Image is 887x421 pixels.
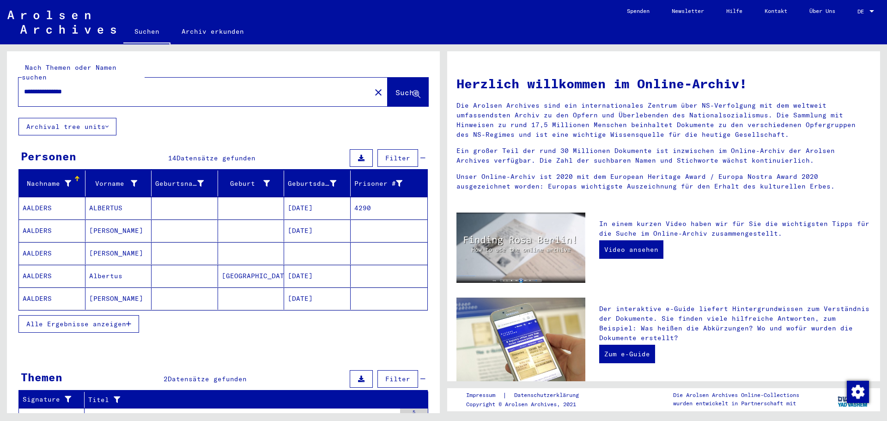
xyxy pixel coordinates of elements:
[152,171,218,196] mat-header-cell: Geburtsname
[89,176,152,191] div: Vorname
[19,265,85,287] mat-cell: AALDERS
[19,242,85,264] mat-cell: AALDERS
[354,179,403,189] div: Prisoner #
[373,87,384,98] mat-icon: close
[284,287,351,310] mat-cell: [DATE]
[164,375,168,383] span: 2
[456,74,871,93] h1: Herzlich willkommen im Online-Archiv!
[21,369,62,385] div: Themen
[507,390,590,400] a: Datenschutzerklärung
[351,171,428,196] mat-header-cell: Prisoner #
[288,176,350,191] div: Geburtsdatum
[19,197,85,219] mat-cell: AALDERS
[354,176,417,191] div: Prisoner #
[155,176,218,191] div: Geburtsname
[466,400,590,409] p: Copyright © Arolsen Archives, 2021
[23,392,84,407] div: Signature
[168,375,247,383] span: Datensätze gefunden
[23,395,73,404] div: Signature
[466,390,503,400] a: Impressum
[222,176,284,191] div: Geburt‏
[88,392,417,407] div: Titel
[351,197,428,219] mat-cell: 4290
[456,101,871,140] p: Die Arolsen Archives sind ein internationales Zentrum über NS-Verfolgung mit dem weltweit umfasse...
[155,179,204,189] div: Geburtsname
[7,11,116,34] img: Arolsen_neg.svg
[123,20,170,44] a: Suchen
[836,388,870,411] img: yv_logo.png
[26,320,126,328] span: Alle Ergebnisse anzeigen
[466,390,590,400] div: |
[19,220,85,242] mat-cell: AALDERS
[456,298,585,384] img: eguide.jpg
[18,118,116,135] button: Archival tree units
[395,88,419,97] span: Suche
[599,304,871,343] p: Der interaktive e-Guide liefert Hintergrundwissen zum Verständnis der Dokumente. Sie finden viele...
[456,146,871,165] p: Ein großer Teil der rund 30 Millionen Dokumente ist inzwischen im Online-Archiv der Arolsen Archi...
[23,176,85,191] div: Nachname
[847,381,869,403] img: Zustimmung ändern
[85,171,152,196] mat-header-cell: Vorname
[22,63,116,81] mat-label: Nach Themen oder Namen suchen
[456,172,871,191] p: Unser Online-Archiv ist 2020 mit dem European Heritage Award / Europa Nostra Award 2020 ausgezeic...
[170,20,255,43] a: Archiv erkunden
[400,409,428,418] div: 5
[284,220,351,242] mat-cell: [DATE]
[218,265,285,287] mat-cell: [GEOGRAPHIC_DATA]
[288,179,336,189] div: Geburtsdatum
[85,220,152,242] mat-cell: [PERSON_NAME]
[85,287,152,310] mat-cell: [PERSON_NAME]
[18,315,139,333] button: Alle Ergebnisse anzeigen
[857,8,868,15] span: DE
[284,265,351,287] mat-cell: [DATE]
[284,197,351,219] mat-cell: [DATE]
[19,171,85,196] mat-header-cell: Nachname
[599,345,655,363] a: Zum e-Guide
[599,240,663,259] a: Video ansehen
[218,171,285,196] mat-header-cell: Geburt‏
[377,149,418,167] button: Filter
[284,171,351,196] mat-header-cell: Geburtsdatum
[385,375,410,383] span: Filter
[85,242,152,264] mat-cell: [PERSON_NAME]
[673,391,799,399] p: Die Arolsen Archives Online-Collections
[673,399,799,408] p: wurden entwickelt in Partnerschaft mit
[19,287,85,310] mat-cell: AALDERS
[369,83,388,101] button: Clear
[456,213,585,283] img: video.jpg
[377,370,418,388] button: Filter
[385,154,410,162] span: Filter
[176,154,255,162] span: Datensätze gefunden
[388,78,428,106] button: Suche
[89,179,138,189] div: Vorname
[168,154,176,162] span: 14
[599,219,871,238] p: In einem kurzen Video haben wir für Sie die wichtigsten Tipps für die Suche im Online-Archiv zusa...
[222,179,270,189] div: Geburt‏
[23,179,71,189] div: Nachname
[85,265,152,287] mat-cell: Albertus
[21,148,76,165] div: Personen
[88,395,405,405] div: Titel
[85,197,152,219] mat-cell: ALBERTUS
